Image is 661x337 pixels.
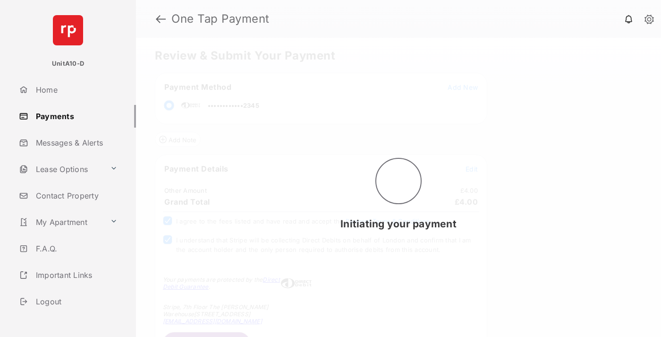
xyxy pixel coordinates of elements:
[15,105,136,128] a: Payments
[53,15,83,45] img: svg+xml;base64,PHN2ZyB4bWxucz0iaHR0cDovL3d3dy53My5vcmcvMjAwMC9zdmciIHdpZHRoPSI2NCIgaGVpZ2h0PSI2NC...
[15,184,136,207] a: Contact Property
[15,211,106,233] a: My Apartment
[171,13,270,25] strong: One Tap Payment
[15,78,136,101] a: Home
[15,131,136,154] a: Messages & Alerts
[15,237,136,260] a: F.A.Q.
[52,59,84,69] p: UnitA10-D
[15,290,136,313] a: Logout
[340,218,457,230] span: Initiating your payment
[15,158,106,181] a: Lease Options
[15,264,121,286] a: Important Links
